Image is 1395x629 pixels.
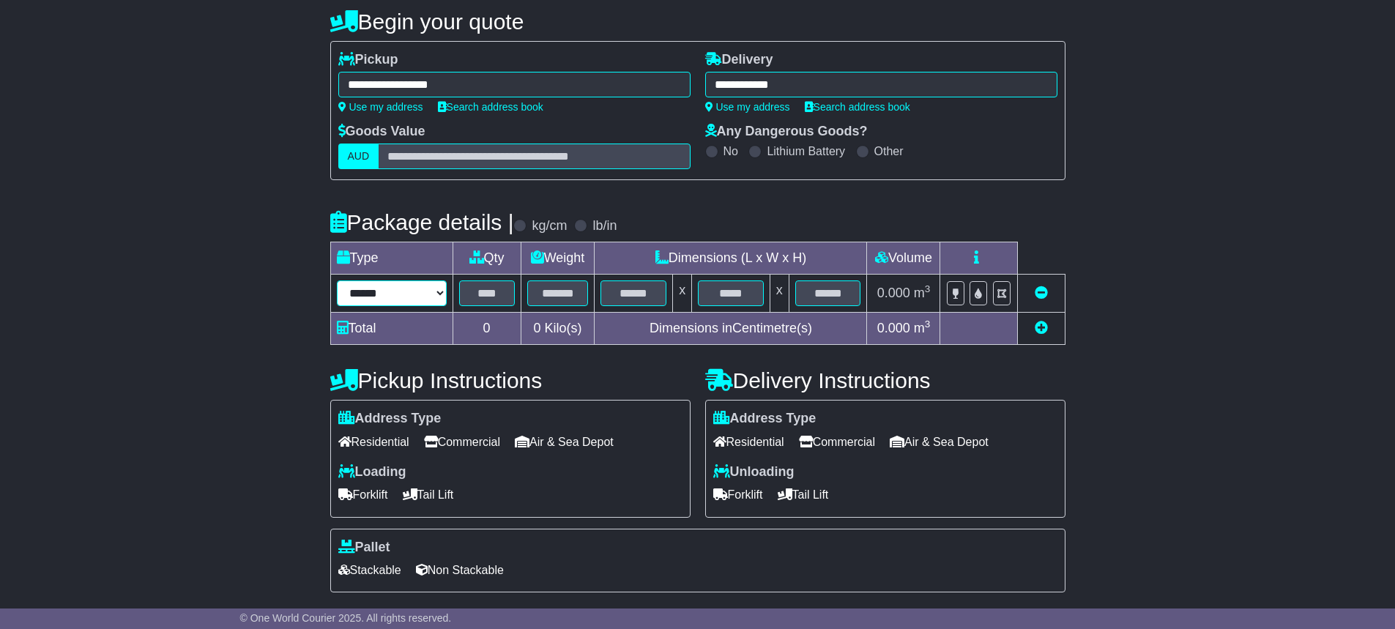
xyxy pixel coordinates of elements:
[338,124,425,140] label: Goods Value
[890,431,989,453] span: Air & Sea Depot
[338,411,442,427] label: Address Type
[595,313,867,345] td: Dimensions in Centimetre(s)
[925,283,931,294] sup: 3
[330,10,1065,34] h4: Begin your quote
[713,411,816,427] label: Address Type
[338,431,409,453] span: Residential
[424,431,500,453] span: Commercial
[805,101,910,113] a: Search address book
[1035,321,1048,335] a: Add new item
[770,275,789,313] td: x
[799,431,875,453] span: Commercial
[595,242,867,275] td: Dimensions (L x W x H)
[1035,286,1048,300] a: Remove this item
[713,464,795,480] label: Unloading
[330,242,453,275] td: Type
[403,483,454,506] span: Tail Lift
[705,101,790,113] a: Use my address
[330,368,691,392] h4: Pickup Instructions
[330,313,453,345] td: Total
[877,321,910,335] span: 0.000
[713,431,784,453] span: Residential
[925,319,931,330] sup: 3
[338,540,390,556] label: Pallet
[723,144,738,158] label: No
[338,464,406,480] label: Loading
[673,275,692,313] td: x
[867,242,940,275] td: Volume
[533,321,540,335] span: 0
[705,368,1065,392] h4: Delivery Instructions
[240,612,452,624] span: © One World Courier 2025. All rights reserved.
[532,218,567,234] label: kg/cm
[338,144,379,169] label: AUD
[521,313,595,345] td: Kilo(s)
[767,144,845,158] label: Lithium Battery
[778,483,829,506] span: Tail Lift
[453,242,521,275] td: Qty
[338,559,401,581] span: Stackable
[877,286,910,300] span: 0.000
[713,483,763,506] span: Forklift
[330,210,514,234] h4: Package details |
[705,124,868,140] label: Any Dangerous Goods?
[453,313,521,345] td: 0
[416,559,504,581] span: Non Stackable
[914,321,931,335] span: m
[521,242,595,275] td: Weight
[338,101,423,113] a: Use my address
[874,144,904,158] label: Other
[515,431,614,453] span: Air & Sea Depot
[438,101,543,113] a: Search address book
[592,218,617,234] label: lb/in
[338,52,398,68] label: Pickup
[914,286,931,300] span: m
[705,52,773,68] label: Delivery
[338,483,388,506] span: Forklift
